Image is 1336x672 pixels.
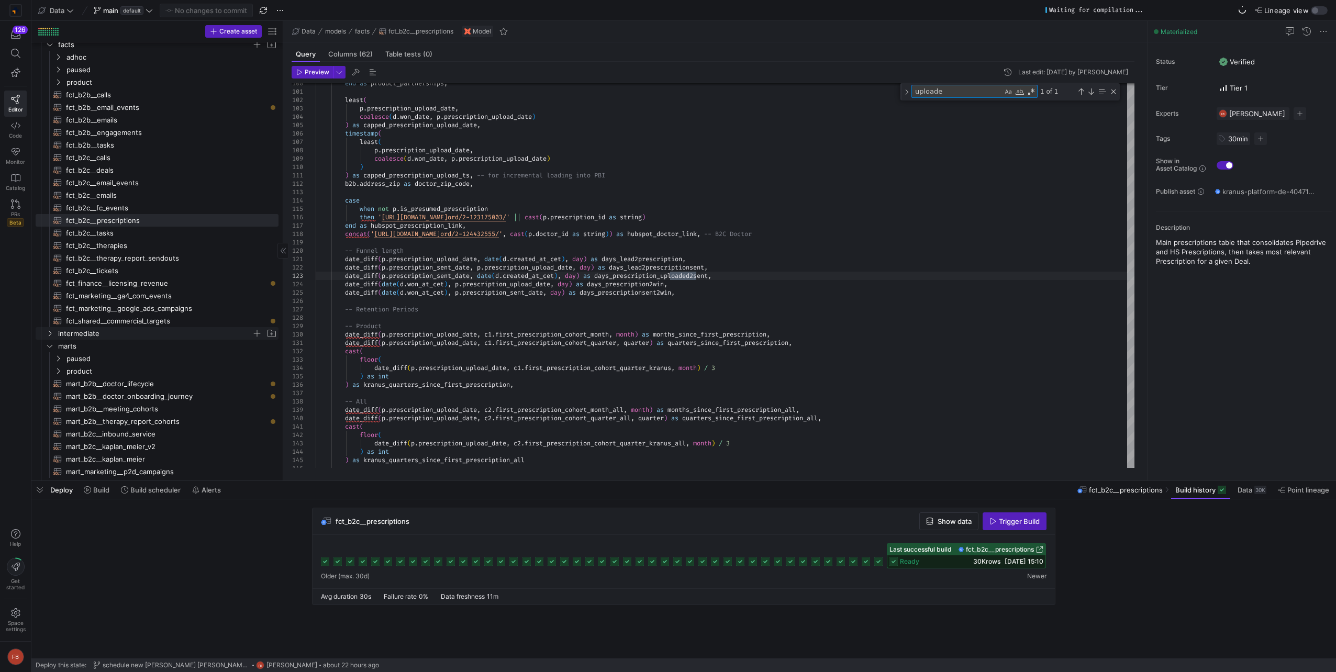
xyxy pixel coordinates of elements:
span: . [455,154,459,163]
span: fct_b2c__therapy_report_sendouts​​​​​​​​​​ [66,252,266,264]
span: ( [363,96,367,104]
a: fct_b2b__tasks​​​​​​​​​​ [36,139,279,151]
span: Code [9,132,22,139]
a: mart_b2c__kaplan_meier_v2​​​​​​​​​​ [36,440,279,453]
div: Press SPACE to select this row. [36,340,279,352]
button: Data [36,4,76,17]
div: Press SPACE to select this row. [36,76,279,88]
button: Data30K [1233,481,1271,499]
button: Create asset [205,25,262,38]
span: Failure rate [384,592,417,600]
div: Press SPACE to select this row. [36,63,279,76]
div: Waiting for compilation... [1049,6,1144,14]
div: Match Whole Word (Alt+W) [1015,86,1025,97]
span: ( [367,230,371,238]
a: fct_b2c__email_events​​​​​​​​​​ [36,176,279,189]
span: Build history [1175,486,1216,494]
div: Find in Selection (Alt+L) [1096,86,1108,97]
button: Show data [919,512,978,530]
span: monitoring [58,478,277,490]
span: mart_b2c__kaplan_meier​​​​​​​​​​ [66,453,266,465]
span: facts [355,28,370,35]
a: mart_b2b__therapy_report_cohorts​​​​​​​​​​ [36,415,279,428]
a: mart_b2c__kaplan_meier​​​​​​​​​​ [36,453,279,465]
span: then [360,213,374,221]
span: p [451,154,455,163]
span: fct_b2c__prescriptions [388,28,453,35]
span: timestamp [345,129,378,138]
span: fct_b2c__email_events​​​​​​​​​​ [66,177,266,189]
span: doctor_id [536,230,569,238]
textarea: Find [912,85,1003,97]
span: 30K rows [973,557,1000,565]
span: . [547,213,550,221]
span: fct_b2c__deals​​​​​​​​​​ [66,164,266,176]
span: Help [9,541,22,547]
span: capped_prescription_upload_ts [363,171,470,180]
a: fct_b2b__email_events​​​​​​​​​​ [36,101,279,114]
span: . [396,205,400,213]
span: ) [532,113,536,121]
span: prescription_id [550,213,605,221]
a: PRsBeta [4,195,27,231]
button: facts [352,25,372,38]
span: fct_b2c__tasks​​​​​​​​​​ [66,227,266,239]
div: 116 [292,213,303,221]
button: schedule new [PERSON_NAME] [PERSON_NAME] modelFB[PERSON_NAME]about 22 hours ago [91,658,382,672]
div: Press SPACE to select this row. [36,189,279,201]
button: Build [79,481,114,499]
span: Space settings [6,620,26,632]
span: , [470,171,473,180]
span: . [396,113,400,121]
span: ord/2-123175003/ [448,213,506,221]
button: FB [4,646,27,668]
span: fct_b2b__engagements​​​​​​​​​​ [66,127,266,139]
span: 30min [1228,135,1248,143]
span: fct_b2c__prescriptions​​​​​​​​​​ [66,215,266,227]
span: d [407,154,411,163]
img: Verified [1219,58,1228,66]
p: Description [1156,224,1332,231]
div: 103 [292,104,303,113]
span: fct_marketing__google_ads_campaigns​​​​​​​​​​ [66,303,266,315]
span: mart_b2b__doctor_lifecycle​​​​​​​​​​ [66,378,266,390]
span: as [609,213,616,221]
span: won_date [415,154,444,163]
a: fct_b2b__emails​​​​​​​​​​ [36,114,279,126]
span: Catalog [6,185,25,191]
span: Data [302,28,316,35]
span: Show data [938,517,972,525]
div: FB [7,648,24,665]
span: (0) [423,51,432,58]
span: Query [296,51,316,58]
button: Build history [1171,481,1231,499]
span: default [120,6,143,15]
span: Point lineage [1287,486,1329,494]
span: as [360,221,367,230]
span: ( [389,113,393,121]
span: p [393,205,396,213]
button: Tier 1 - CriticalTier 1 [1217,81,1250,95]
span: facts [58,39,252,51]
div: Use Regular Expression (Alt+R) [1026,86,1037,97]
span: fct_shared__commercial_targets​​​​​​​​​​ [66,315,266,327]
button: Build scheduler [116,481,185,499]
span: ( [378,129,382,138]
span: , [429,113,433,121]
span: p [543,213,547,221]
div: Press SPACE to select this row. [36,114,279,126]
span: ' [371,230,374,238]
button: Getstarted [4,554,27,595]
span: not [378,205,389,213]
div: Press SPACE to select this row. [36,139,279,151]
span: ) [345,171,349,180]
span: , [470,146,473,154]
div: 106 [292,129,303,138]
span: [URL][DOMAIN_NAME] [382,213,448,221]
span: fct_b2c__calls​​​​​​​​​​ [66,152,266,164]
a: https://storage.googleapis.com/y42-prod-data-exchange/images/RPxujLVyfKs3dYbCaMXym8FJVsr3YB0cxJXX... [4,2,27,19]
div: 115 [292,205,303,213]
span: ( [404,154,407,163]
a: fct_b2c__tickets​​​​​​​​​​ [36,264,279,277]
a: Catalog [4,169,27,195]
